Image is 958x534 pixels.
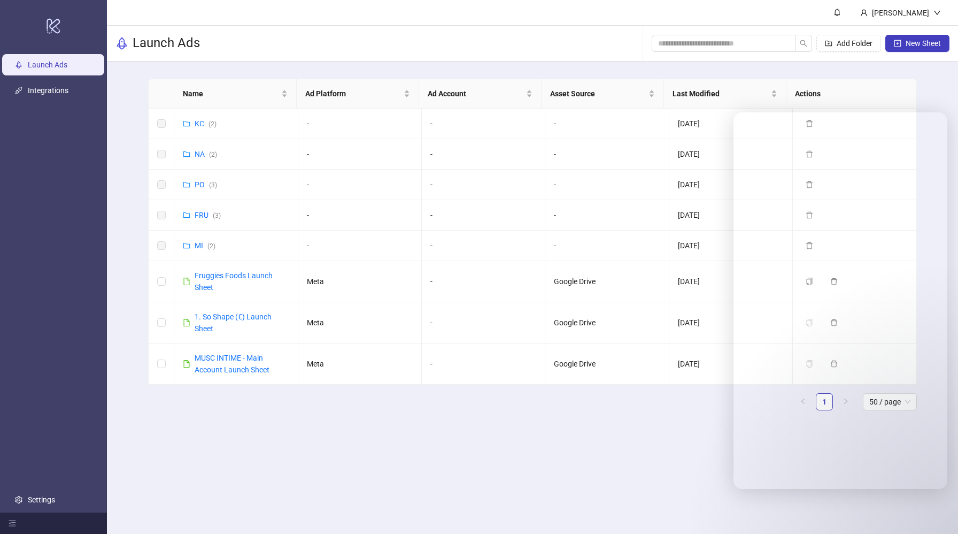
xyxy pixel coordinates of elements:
a: PO(3) [195,180,217,189]
td: - [422,231,545,261]
a: Integrations [28,86,68,95]
td: - [545,231,669,261]
td: [DATE] [669,231,793,261]
span: ( 3 ) [209,181,217,189]
span: folder [183,242,190,249]
td: - [545,109,669,139]
span: down [933,9,941,17]
span: New Sheet [906,39,941,48]
td: Meta [298,302,422,344]
td: Google Drive [545,302,669,344]
td: [DATE] [669,170,793,200]
td: - [298,109,422,139]
td: - [422,261,545,302]
span: Ad Account [428,88,524,100]
td: - [422,170,545,200]
td: - [422,302,545,344]
td: - [422,109,545,139]
a: KC(2) [195,119,217,128]
span: Last Modified [673,88,769,100]
td: - [298,139,422,170]
span: folder-add [825,40,832,47]
a: MI(2) [195,241,215,250]
iframe: Intercom live chat [922,498,947,523]
td: Meta [298,344,422,385]
a: FRU(3) [195,211,221,219]
span: search [800,40,807,47]
a: Launch Ads [28,60,67,69]
button: New Sheet [885,35,949,52]
th: Last Modified [664,79,786,109]
td: [DATE] [669,109,793,139]
span: file [183,360,190,368]
a: 1. So Shape (€) Launch Sheet [195,312,272,333]
span: ( 3 ) [213,212,221,219]
td: - [545,139,669,170]
th: Asset Source [542,79,664,109]
a: Settings [28,495,55,504]
span: folder [183,181,190,188]
th: Ad Platform [297,79,419,109]
span: menu-fold [9,520,16,527]
span: user [860,9,868,17]
th: Ad Account [419,79,542,109]
span: plus-square [894,40,901,47]
td: - [422,344,545,385]
td: - [298,170,422,200]
h3: Launch Ads [133,35,200,52]
a: MUSC INTIME - Main Account Launch Sheet [195,354,269,374]
th: Actions [786,79,909,109]
td: Meta [298,261,422,302]
td: [DATE] [669,200,793,231]
div: [PERSON_NAME] [868,7,933,19]
a: Fruggies Foods Launch Sheet [195,271,273,292]
td: Google Drive [545,261,669,302]
td: - [422,139,545,170]
td: Google Drive [545,344,669,385]
span: bell [833,9,841,16]
span: folder [183,211,190,219]
span: Name [183,88,279,100]
td: - [545,170,669,200]
span: ( 2 ) [209,151,217,158]
span: ( 2 ) [207,242,215,250]
td: [DATE] [669,261,793,302]
button: Add Folder [816,35,881,52]
span: Asset Source [550,88,646,100]
span: folder [183,120,190,127]
span: rocket [115,37,128,50]
td: - [545,200,669,231]
td: [DATE] [669,344,793,385]
th: Name [174,79,297,109]
td: - [422,200,545,231]
td: [DATE] [669,139,793,170]
span: folder [183,150,190,158]
span: Add Folder [837,39,872,48]
span: file [183,278,190,285]
span: ( 2 ) [208,120,217,128]
span: Ad Platform [305,88,401,100]
td: [DATE] [669,302,793,344]
iframe: Intercom live chat [733,112,947,489]
a: NA(2) [195,150,217,158]
td: - [298,231,422,261]
span: file [183,319,190,326]
td: - [298,200,422,231]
